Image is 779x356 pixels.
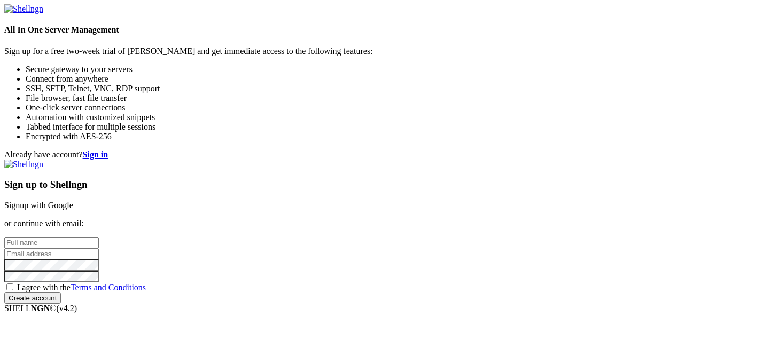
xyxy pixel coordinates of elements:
[26,74,775,84] li: Connect from anywhere
[4,179,775,191] h3: Sign up to Shellngn
[4,237,99,248] input: Full name
[71,283,146,292] a: Terms and Conditions
[17,283,146,292] span: I agree with the
[6,283,13,290] input: I agree with theTerms and Conditions
[4,248,99,259] input: Email address
[4,25,775,35] h4: All In One Server Management
[26,103,775,113] li: One-click server connections
[26,84,775,93] li: SSH, SFTP, Telnet, VNC, RDP support
[26,113,775,122] li: Automation with customized snippets
[4,219,775,228] p: or continue with email:
[57,304,77,313] span: 4.2.0
[26,122,775,132] li: Tabbed interface for multiple sessions
[31,304,50,313] b: NGN
[4,160,43,169] img: Shellngn
[26,132,775,141] li: Encrypted with AES-256
[4,46,775,56] p: Sign up for a free two-week trial of [PERSON_NAME] and get immediate access to the following feat...
[83,150,108,159] a: Sign in
[4,304,77,313] span: SHELL ©
[26,93,775,103] li: File browser, fast file transfer
[26,65,775,74] li: Secure gateway to your servers
[4,292,61,304] input: Create account
[4,201,73,210] a: Signup with Google
[4,4,43,14] img: Shellngn
[4,150,775,160] div: Already have account?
